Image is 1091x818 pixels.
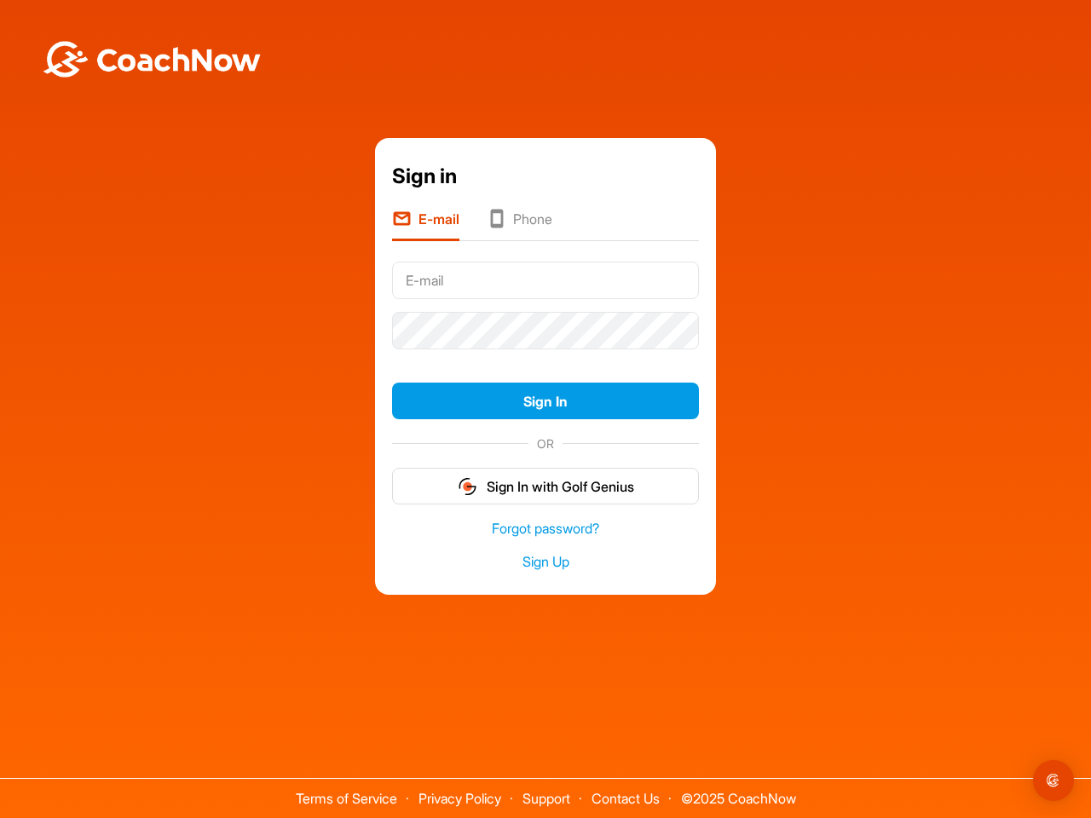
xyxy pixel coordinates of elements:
div: Open Intercom Messenger [1033,760,1074,801]
a: Privacy Policy [419,790,501,807]
div: Sign in [392,161,699,192]
input: E-mail [392,262,699,299]
button: Sign In [392,383,699,419]
img: gg_logo [457,476,478,497]
span: OR [528,435,563,452]
a: Terms of Service [296,790,397,807]
li: Phone [487,209,552,241]
li: E-mail [392,209,459,241]
a: Forgot password? [392,519,699,539]
img: BwLJSsUCoWCh5upNqxVrqldRgqLPVwmV24tXu5FoVAoFEpwwqQ3VIfuoInZCoVCoTD4vwADAC3ZFMkVEQFDAAAAAElFTkSuQmCC [41,41,263,78]
span: © 2025 CoachNow [672,779,805,805]
a: Support [522,790,570,807]
a: Contact Us [592,790,660,807]
a: Sign Up [392,552,699,572]
button: Sign In with Golf Genius [392,468,699,504]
